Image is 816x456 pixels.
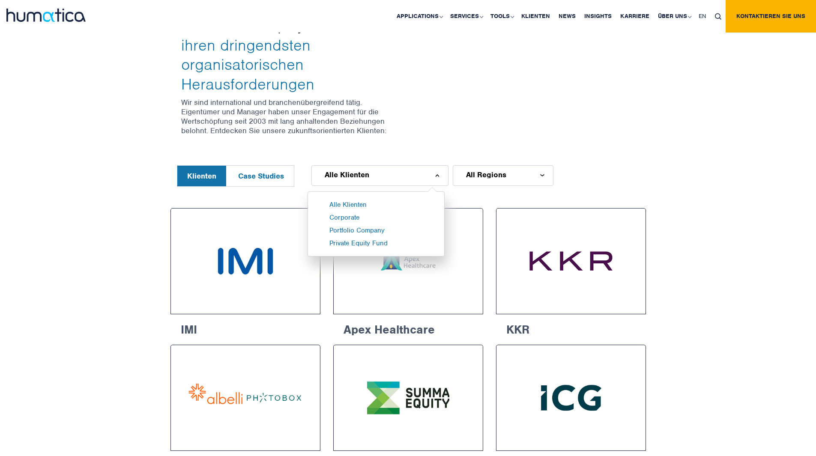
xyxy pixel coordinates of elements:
h6: Apex Healthcare [333,314,483,342]
span: All Regions [466,171,506,178]
img: Summa Equity [350,361,467,435]
span: Alle Klienten [325,171,369,178]
img: IMI [187,224,304,298]
span: EN [699,12,706,20]
img: KKR [512,224,630,298]
img: Intermediate Capital Group [512,361,630,435]
li: Corporate [329,213,444,226]
img: d_arroww [435,174,439,177]
li: Private Equity Fund [329,239,444,252]
img: Albelli Photobox Group [187,361,304,435]
p: Wir sind international und branchenübergreifend tätig. Eigentümer und Manager haben unser Engagem... [181,98,402,135]
li: Portfolio Company [329,226,444,239]
img: logo [6,9,86,22]
img: search_icon [715,13,721,20]
li: Alle Klienten [329,200,444,213]
img: Apex Healthcare [371,224,445,298]
button: Klienten [177,166,226,186]
span: bei ihren dringendsten organisatorischen Herausforderungen [181,15,372,94]
img: d_arroww [540,174,544,177]
h6: IMI [170,314,320,342]
h6: KKR [496,314,646,342]
button: Case Studies [228,166,294,186]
